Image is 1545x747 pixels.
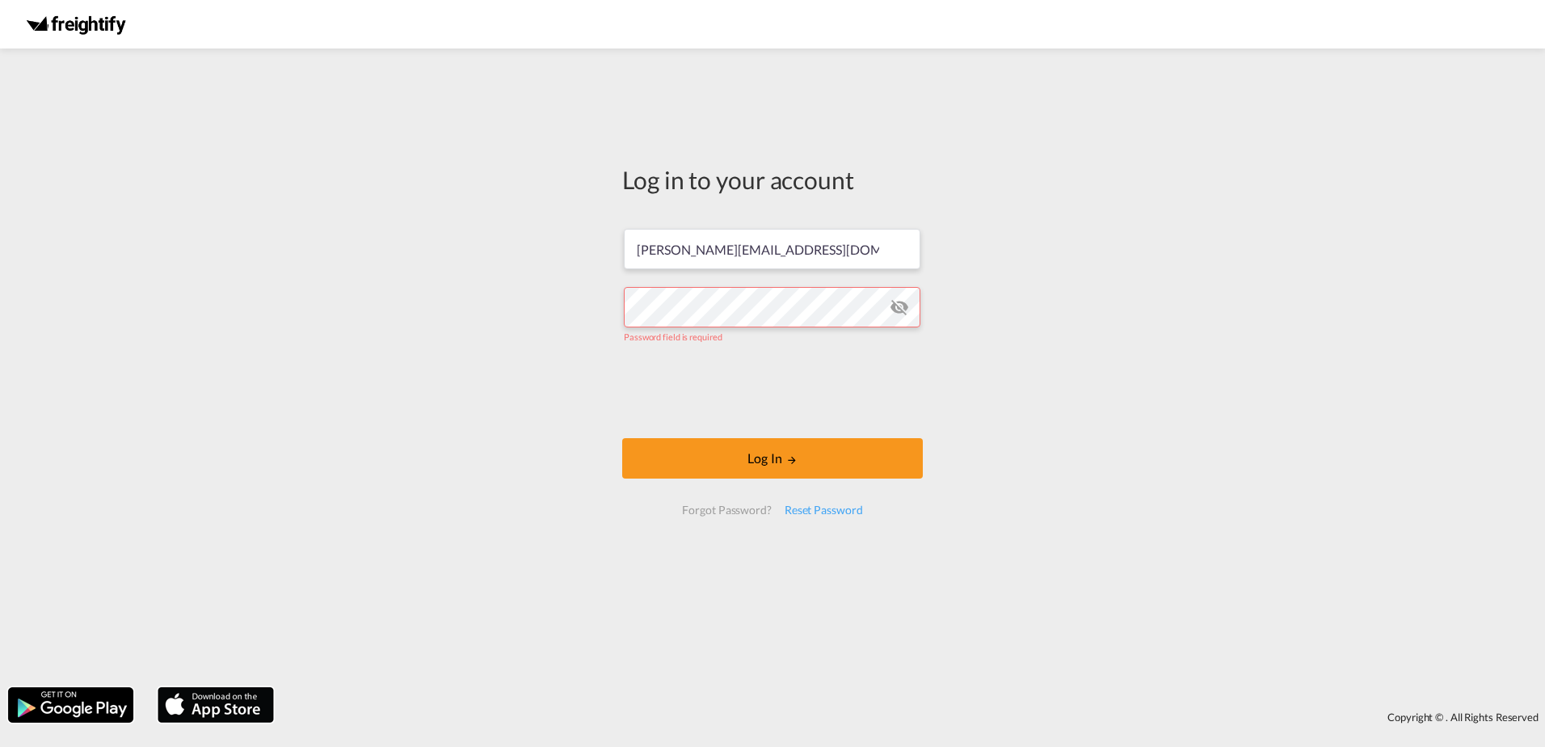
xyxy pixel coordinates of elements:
div: Reset Password [778,496,869,525]
img: apple.png [156,686,276,724]
img: google.png [6,686,135,724]
img: c951c9405ca311f0a08fcdbef3f434a2.png [24,6,133,43]
input: Enter email/phone number [624,229,920,269]
div: Forgot Password? [676,496,777,525]
iframe: reCAPTCHA [650,359,895,422]
div: Copyright © . All Rights Reserved [282,703,1545,731]
span: Password field is required [624,331,722,342]
md-icon: icon-eye-off [890,298,909,317]
button: LOGIN [622,438,923,479]
div: Log in to your account [622,162,923,196]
